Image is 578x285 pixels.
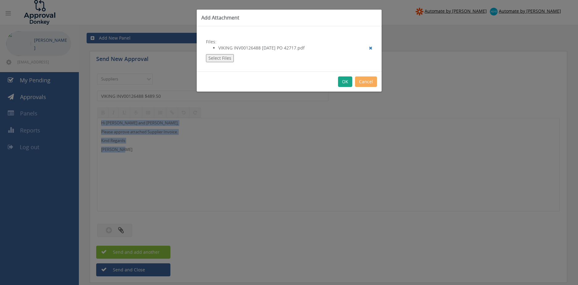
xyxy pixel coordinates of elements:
[338,76,352,87] button: OK
[218,45,372,51] li: VIKING INV00126488 [DATE] PO 42717.pdf
[201,14,377,21] h3: Add Attachment
[355,76,377,87] button: Cancel
[197,26,382,71] div: Files:
[206,54,234,62] button: Select Files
